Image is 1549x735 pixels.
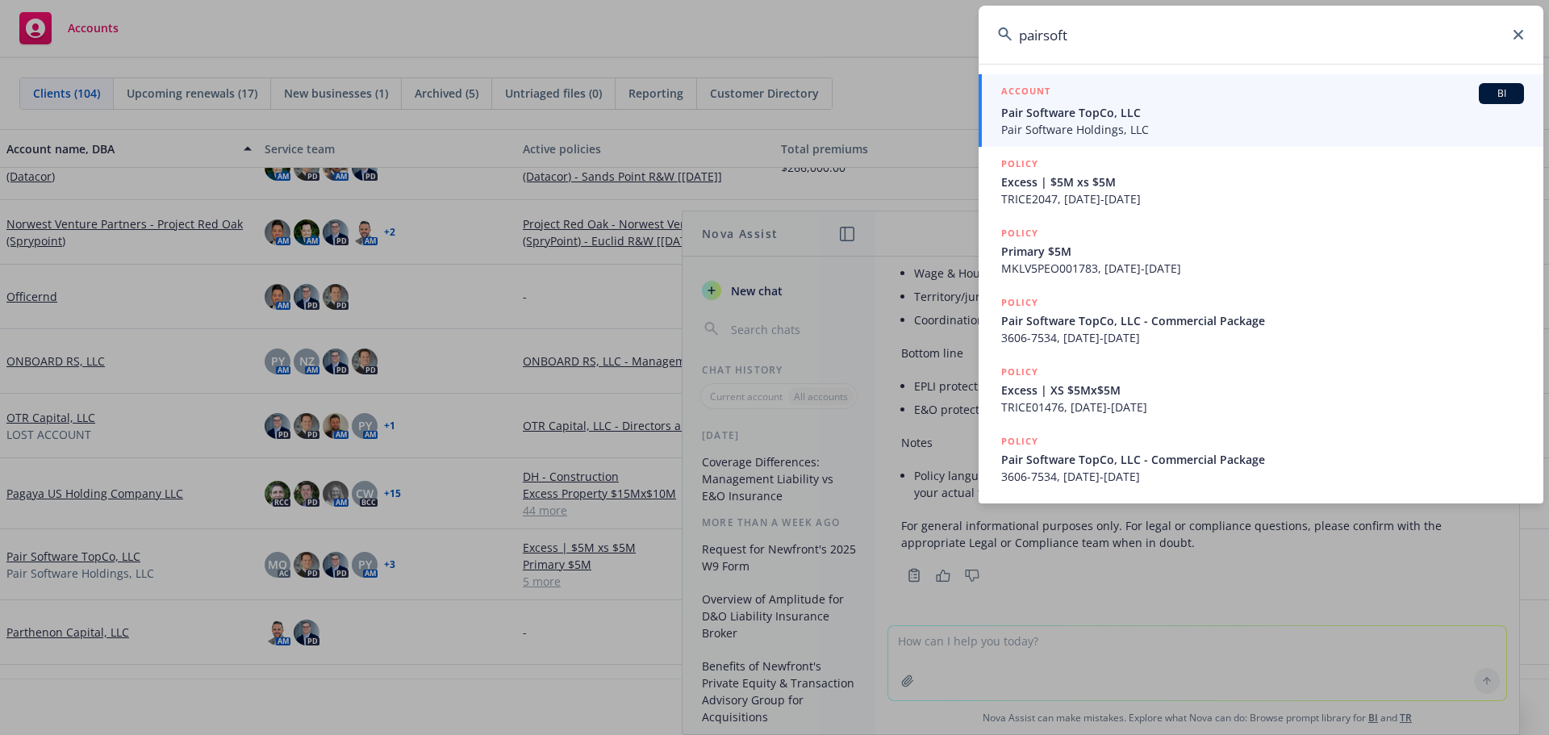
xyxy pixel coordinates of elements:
[1001,382,1524,399] span: Excess | XS $5Mx$5M
[1001,83,1050,102] h5: ACCOUNT
[1001,121,1524,138] span: Pair Software Holdings, LLC
[1001,104,1524,121] span: Pair Software TopCo, LLC
[1001,312,1524,329] span: Pair Software TopCo, LLC - Commercial Package
[979,147,1543,216] a: POLICYExcess | $5M xs $5MTRICE2047, [DATE]-[DATE]
[1001,294,1038,311] h5: POLICY
[1485,86,1518,101] span: BI
[1001,468,1524,485] span: 3606-7534, [DATE]-[DATE]
[1001,190,1524,207] span: TRICE2047, [DATE]-[DATE]
[1001,173,1524,190] span: Excess | $5M xs $5M
[1001,433,1038,449] h5: POLICY
[1001,364,1038,380] h5: POLICY
[1001,156,1038,172] h5: POLICY
[1001,451,1524,468] span: Pair Software TopCo, LLC - Commercial Package
[1001,399,1524,416] span: TRICE01476, [DATE]-[DATE]
[979,6,1543,64] input: Search...
[1001,225,1038,241] h5: POLICY
[979,216,1543,286] a: POLICYPrimary $5MMKLV5PEO001783, [DATE]-[DATE]
[979,74,1543,147] a: ACCOUNTBIPair Software TopCo, LLCPair Software Holdings, LLC
[979,286,1543,355] a: POLICYPair Software TopCo, LLC - Commercial Package3606-7534, [DATE]-[DATE]
[1001,260,1524,277] span: MKLV5PEO001783, [DATE]-[DATE]
[979,424,1543,494] a: POLICYPair Software TopCo, LLC - Commercial Package3606-7534, [DATE]-[DATE]
[979,355,1543,424] a: POLICYExcess | XS $5Mx$5MTRICE01476, [DATE]-[DATE]
[1001,329,1524,346] span: 3606-7534, [DATE]-[DATE]
[1001,243,1524,260] span: Primary $5M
